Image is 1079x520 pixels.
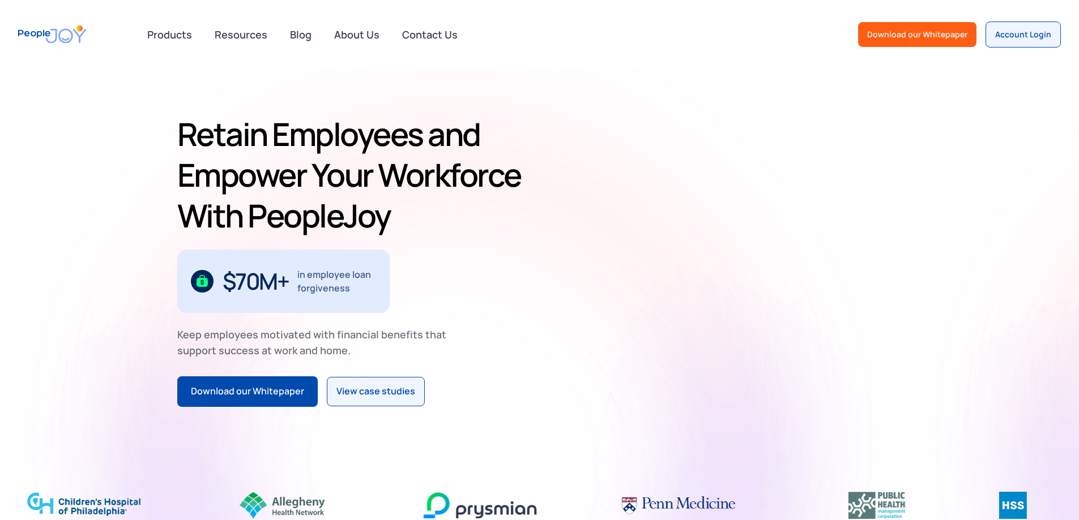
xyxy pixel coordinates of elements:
[283,22,318,47] a: Blog
[986,22,1061,48] a: Account Login
[297,268,376,295] div: in employee loan forgiveness
[177,376,318,407] a: Download our Whitepaper
[177,114,535,236] h1: Retain Employees and Empower Your Workforce With PeopleJoy
[18,18,86,50] a: home
[995,29,1051,40] div: Account Login
[177,250,390,313] div: 1 / 3
[177,326,456,358] div: Keep employees motivated with financial benefits that support success at work and home.
[223,272,289,290] div: $70M+
[191,384,304,399] div: Download our Whitepaper
[867,29,967,40] div: Download our Whitepaper
[395,22,464,47] a: Contact Us
[858,22,976,47] a: Download our Whitepaper
[327,377,425,406] a: View case studies
[208,22,274,47] a: Resources
[140,23,199,46] div: Products
[336,384,415,399] div: View case studies
[327,22,386,47] a: About Us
